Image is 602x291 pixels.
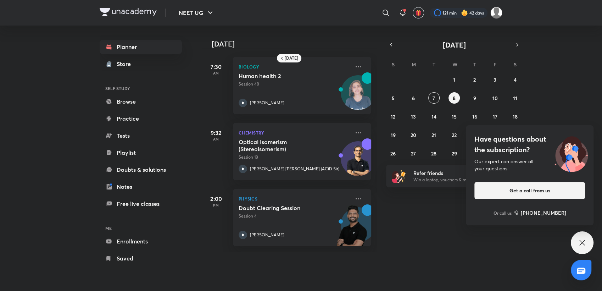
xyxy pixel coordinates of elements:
[412,61,416,68] abbr: Monday
[448,74,460,85] button: October 1, 2025
[408,148,419,159] button: October 27, 2025
[100,8,157,18] a: Company Logo
[492,95,497,101] abbr: October 10, 2025
[494,76,496,83] abbr: October 3, 2025
[100,57,182,71] a: Store
[489,92,501,104] button: October 10, 2025
[489,111,501,122] button: October 17, 2025
[448,92,460,104] button: October 8, 2025
[431,132,436,138] abbr: October 21, 2025
[396,40,512,50] button: [DATE]
[521,209,566,216] h6: [PHONE_NUMBER]
[411,132,416,138] abbr: October 20, 2025
[341,79,375,113] img: Avatar
[388,111,399,122] button: October 12, 2025
[433,95,435,101] abbr: October 7, 2025
[391,132,396,138] abbr: October 19, 2025
[514,61,517,68] abbr: Saturday
[100,197,182,211] a: Free live classes
[461,9,468,16] img: streak
[428,129,440,141] button: October 21, 2025
[431,150,436,157] abbr: October 28, 2025
[433,61,435,68] abbr: Tuesday
[452,113,457,120] abbr: October 15, 2025
[408,111,419,122] button: October 13, 2025
[413,7,424,18] button: avatar
[413,169,501,177] h6: Refer friends
[100,251,182,265] a: Saved
[202,137,230,141] p: AM
[392,95,395,101] abbr: October 5, 2025
[250,232,284,238] p: [PERSON_NAME]
[100,145,182,160] a: Playlist
[100,82,182,94] h6: SELF STUDY
[431,113,436,120] abbr: October 14, 2025
[509,111,521,122] button: October 18, 2025
[390,150,396,157] abbr: October 26, 2025
[469,92,480,104] button: October 9, 2025
[428,111,440,122] button: October 14, 2025
[513,113,518,120] abbr: October 18, 2025
[332,204,371,253] img: unacademy
[549,134,593,172] img: ttu_illustration_new.svg
[250,166,339,172] p: [PERSON_NAME] [PERSON_NAME] (ACiD Sir)
[428,92,440,104] button: October 7, 2025
[392,61,395,68] abbr: Sunday
[392,169,406,183] img: referral
[411,150,416,157] abbr: October 27, 2025
[100,180,182,194] a: Notes
[174,6,219,20] button: NEET UG
[388,129,399,141] button: October 19, 2025
[408,129,419,141] button: October 20, 2025
[474,158,585,172] div: Our expert can answer all your questions
[490,7,502,19] img: Payal
[473,95,476,101] abbr: October 9, 2025
[100,111,182,126] a: Practice
[474,134,585,155] h4: Have questions about the subscription?
[100,40,182,54] a: Planner
[100,234,182,248] a: Enrollments
[391,113,395,120] abbr: October 12, 2025
[413,177,501,183] p: Win a laptop, vouchers & more
[514,209,566,216] a: [PHONE_NUMBER]
[202,203,230,207] p: PM
[492,113,497,120] abbr: October 17, 2025
[239,81,350,87] p: Session 48
[494,61,496,68] abbr: Friday
[202,128,230,137] h5: 9:32
[428,148,440,159] button: October 28, 2025
[494,210,512,216] p: Or call us
[412,95,415,101] abbr: October 6, 2025
[202,71,230,75] p: AM
[341,145,375,179] img: Avatar
[469,111,480,122] button: October 16, 2025
[514,76,517,83] abbr: October 4, 2025
[239,72,327,79] h5: Human health 2
[474,182,585,199] button: Get a call from us
[411,113,416,120] abbr: October 13, 2025
[472,113,477,120] abbr: October 16, 2025
[509,92,521,104] button: October 11, 2025
[117,60,135,68] div: Store
[202,194,230,203] h5: 2:00
[453,76,455,83] abbr: October 1, 2025
[469,74,480,85] button: October 2, 2025
[239,194,350,203] p: Physics
[239,204,327,212] h5: Doubt Clearing Session
[239,62,350,71] p: Biology
[239,213,350,219] p: Session 4
[473,76,476,83] abbr: October 2, 2025
[448,111,460,122] button: October 15, 2025
[239,154,350,160] p: Session 18
[100,8,157,16] img: Company Logo
[202,62,230,71] h5: 7:30
[452,61,457,68] abbr: Wednesday
[473,61,476,68] abbr: Thursday
[509,74,521,85] button: October 4, 2025
[239,138,327,153] h5: Optical Isomerism (Stereoisomerism)
[408,92,419,104] button: October 6, 2025
[100,94,182,109] a: Browse
[443,40,466,50] span: [DATE]
[250,100,284,106] p: [PERSON_NAME]
[239,128,350,137] p: Chemistry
